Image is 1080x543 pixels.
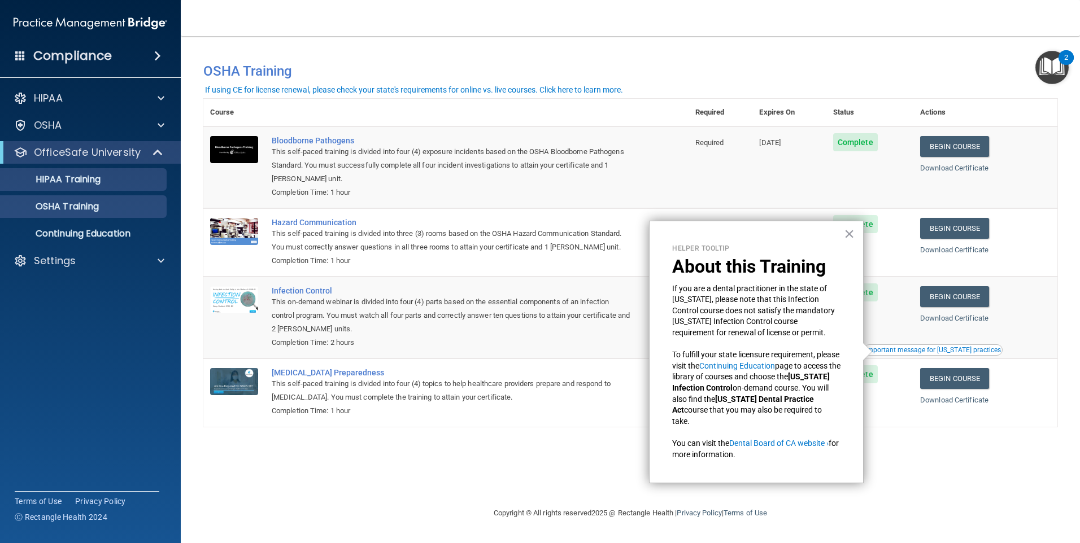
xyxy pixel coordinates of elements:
[272,286,632,295] div: Infection Control
[272,404,632,418] div: Completion Time: 1 hour
[672,350,841,370] span: To fulfill your state licensure requirement, please visit the
[677,509,721,517] a: Privacy Policy
[689,99,753,126] th: Required
[833,215,878,233] span: Complete
[672,383,830,404] span: on-demand course. You will also find the
[34,254,76,268] p: Settings
[272,227,632,254] div: This self-paced training is divided into three (3) rooms based on the OSHA Hazard Communication S...
[833,133,878,151] span: Complete
[203,63,1057,79] h4: OSHA Training
[1035,51,1069,84] button: Open Resource Center, 2 new notifications
[844,225,855,243] button: Close
[672,439,841,459] span: for more information.
[920,136,989,157] a: Begin Course
[695,138,724,147] span: Required
[672,244,841,253] p: Helper Tooltip
[724,509,767,517] a: Terms of Use
[920,314,988,322] a: Download Certificate
[759,138,781,147] span: [DATE]
[699,361,775,370] a: Continuing Education
[729,439,829,448] a: Dental Board of CA website ›
[272,295,632,336] div: This on-demand webinar is divided into four (4) parts based on the essential components of an inf...
[920,246,988,254] a: Download Certificate
[272,377,632,404] div: This self-paced training is divided into four (4) topics to help healthcare providers prepare and...
[752,99,826,126] th: Expires On
[34,146,141,159] p: OfficeSafe University
[7,174,101,185] p: HIPAA Training
[272,254,632,268] div: Completion Time: 1 hour
[7,201,99,212] p: OSHA Training
[672,405,824,426] span: course that you may also be required to take.
[1064,58,1068,72] div: 2
[920,286,989,307] a: Begin Course
[14,12,167,34] img: PMB logo
[203,99,265,126] th: Course
[34,91,63,105] p: HIPAA
[272,368,632,377] div: [MEDICAL_DATA] Preparedness
[272,145,632,186] div: This self-paced training is divided into four (4) exposure incidents based on the OSHA Bloodborne...
[672,256,841,277] p: About this Training
[272,186,632,199] div: Completion Time: 1 hour
[7,228,162,239] p: Continuing Education
[920,396,988,404] a: Download Certificate
[920,368,989,389] a: Begin Course
[424,495,837,531] div: Copyright © All rights reserved 2025 @ Rectangle Health | |
[826,99,913,126] th: Status
[272,136,632,145] div: Bloodborne Pathogens
[33,48,112,64] h4: Compliance
[34,119,62,132] p: OSHA
[272,336,632,349] div: Completion Time: 2 hours
[205,86,623,94] div: If using CE for license renewal, please check your state's requirements for online vs. live cours...
[672,395,816,415] strong: [US_STATE] Dental Practice Act
[15,511,107,523] span: Ⓒ Rectangle Health 2024
[920,164,988,172] a: Download Certificate
[672,283,841,339] p: If you are a dental practitioner in the state of [US_STATE], please note that this Infection Cont...
[15,496,62,507] a: Terms of Use
[272,218,632,227] div: Hazard Communication
[913,99,1057,126] th: Actions
[672,439,729,448] span: You can visit the
[865,347,1001,353] div: Important message for [US_STATE] practices
[864,344,1003,356] button: Read this if you are a dental practitioner in the state of CA
[75,496,126,507] a: Privacy Policy
[920,218,989,239] a: Begin Course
